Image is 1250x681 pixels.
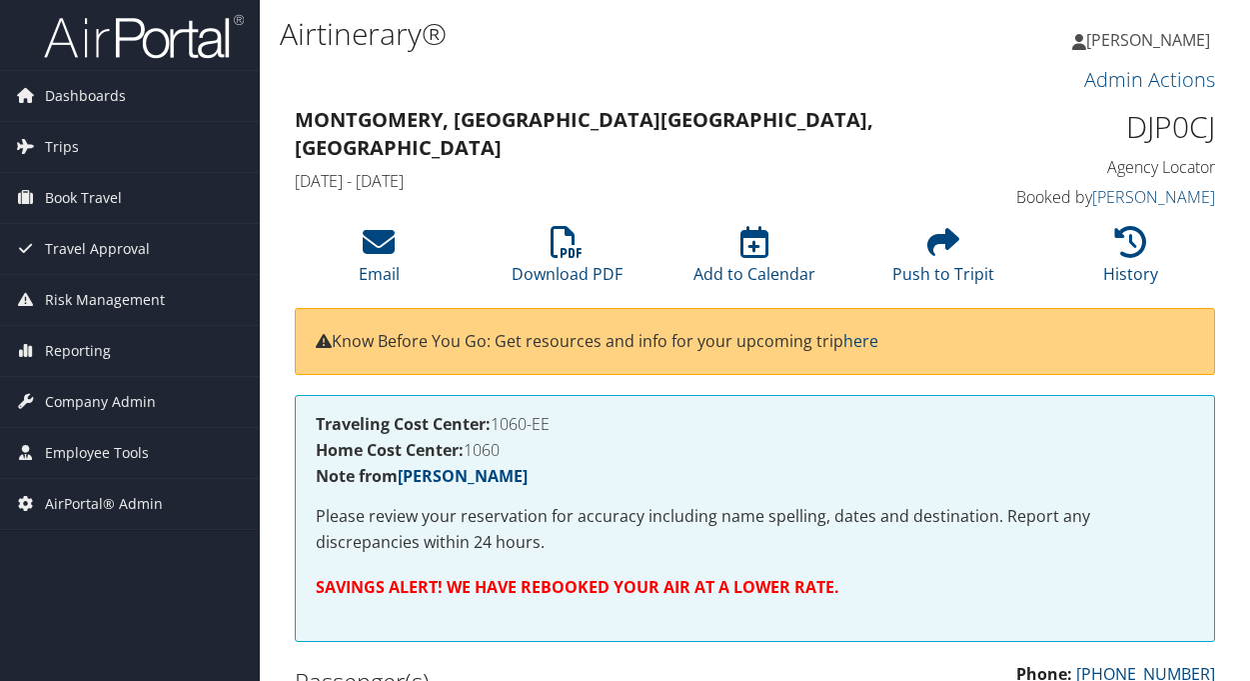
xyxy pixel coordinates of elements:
strong: Note from [316,465,528,487]
a: History [1103,237,1158,285]
h4: 1060-EE [316,416,1194,432]
h1: Airtinerary® [280,13,913,55]
span: Travel Approval [45,224,150,274]
span: Risk Management [45,275,165,325]
a: here [843,330,878,352]
p: Please review your reservation for accuracy including name spelling, dates and destination. Repor... [316,504,1194,555]
img: airportal-logo.png [44,13,244,60]
a: Admin Actions [1084,66,1215,93]
h4: [DATE] - [DATE] [295,170,977,192]
span: Company Admin [45,377,156,427]
span: AirPortal® Admin [45,479,163,529]
a: Push to Tripit [892,237,994,285]
a: [PERSON_NAME] [1092,186,1215,208]
span: Book Travel [45,173,122,223]
span: [PERSON_NAME] [1086,29,1210,51]
h4: Booked by [1007,186,1215,208]
a: Download PDF [512,237,623,285]
h1: DJP0CJ [1007,106,1215,148]
span: Trips [45,122,79,172]
a: Email [359,237,400,285]
strong: SAVINGS ALERT! WE HAVE REBOOKED YOUR AIR AT A LOWER RATE. [316,576,839,598]
p: Know Before You Go: Get resources and info for your upcoming trip [316,329,1194,355]
h4: 1060 [316,442,1194,458]
span: Employee Tools [45,428,149,478]
a: [PERSON_NAME] [398,465,528,487]
span: Dashboards [45,71,126,121]
a: [PERSON_NAME] [1072,10,1230,70]
h4: Agency Locator [1007,156,1215,178]
strong: Home Cost Center: [316,439,464,461]
a: Add to Calendar [693,237,815,285]
strong: Traveling Cost Center: [316,413,491,435]
span: Reporting [45,326,111,376]
strong: Montgomery, [GEOGRAPHIC_DATA] [GEOGRAPHIC_DATA], [GEOGRAPHIC_DATA] [295,106,873,161]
